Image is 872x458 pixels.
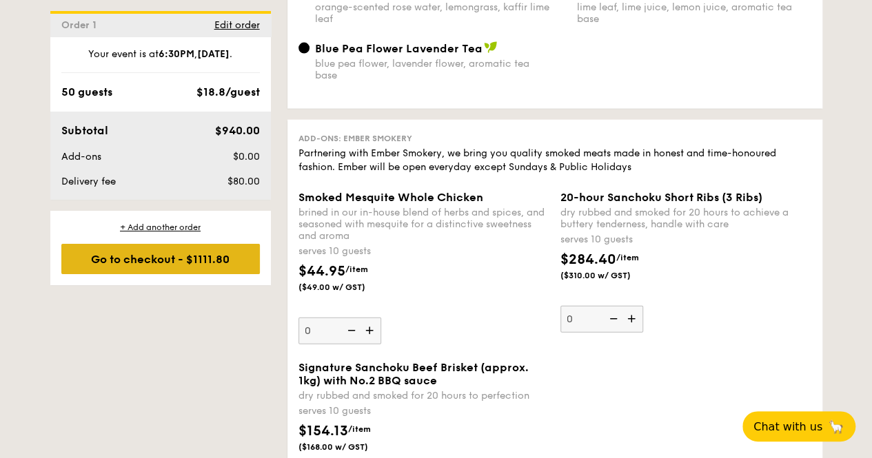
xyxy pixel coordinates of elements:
[340,318,361,344] img: icon-reduce.1d2dbef1.svg
[61,19,102,31] span: Order 1
[622,306,643,332] img: icon-add.58712e84.svg
[560,191,762,204] span: 20-hour Sanchoku Short Ribs (3 Ribs)
[315,58,549,81] div: blue pea flower, lavender flower, aromatic tea base
[232,151,259,163] span: $0.00
[298,423,348,439] span: $154.13
[345,264,368,274] span: /item
[298,404,549,418] div: serves 10 guests
[298,282,392,293] span: ($49.00 w/ GST)
[298,43,310,54] input: Blue Pea Flower Lavender Teablue pea flower, lavender flower, aromatic tea base
[214,124,259,137] span: $940.00
[298,441,392,452] span: ($168.00 w/ GST)
[484,41,498,54] img: icon-vegan.f8ff3823.svg
[560,270,654,281] span: ($310.00 w/ GST)
[61,222,260,233] div: + Add another order
[61,124,108,137] span: Subtotal
[298,207,549,242] div: brined in our in-house blend of herbs and spices, and seasoned with mesquite for a distinctive sw...
[577,1,811,25] div: lime leaf, lime juice, lemon juice, aromatic tea base
[315,1,549,25] div: orange-scented rose water, lemongrass, kaffir lime leaf
[361,318,381,344] img: icon-add.58712e84.svg
[159,48,194,60] strong: 6:30PM
[348,424,371,434] span: /item
[602,306,622,332] img: icon-reduce.1d2dbef1.svg
[560,306,643,333] input: 20-hour Sanchoku Short Ribs (3 Ribs)dry rubbed and smoked for 20 hours to achieve a buttery tende...
[560,251,616,268] span: $284.40
[227,176,259,187] span: $80.00
[61,176,116,187] span: Delivery fee
[560,207,811,230] div: dry rubbed and smoked for 20 hours to achieve a buttery tenderness, handle with care
[753,420,822,433] span: Chat with us
[616,253,639,262] span: /item
[298,244,549,258] div: serves 10 guests
[298,390,549,402] div: dry rubbed and smoked for 20 hours to perfection
[742,411,855,441] button: Chat with us🦙
[61,151,101,163] span: Add-ons
[61,244,260,274] div: Go to checkout - $1111.80
[196,84,260,101] div: $18.8/guest
[298,134,412,143] span: Add-ons: Ember Smokery
[214,19,260,31] span: Edit order
[197,48,230,60] strong: [DATE]
[61,48,260,73] div: Your event is at , .
[298,263,345,280] span: $44.95
[298,318,381,344] input: Smoked Mesquite Whole Chickenbrined in our in-house blend of herbs and spices, and seasoned with ...
[298,191,483,204] span: Smoked Mesquite Whole Chicken
[828,419,844,435] span: 🦙
[298,147,811,174] div: Partnering with Ember Smokery, we bring you quality smoked meats made in honest and time-honoured...
[315,42,483,55] span: Blue Pea Flower Lavender Tea
[298,361,529,387] span: Signature Sanchoku Beef Brisket (approx. 1kg) with No.2 BBQ sauce
[560,233,811,247] div: serves 10 guests
[61,84,112,101] div: 50 guests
